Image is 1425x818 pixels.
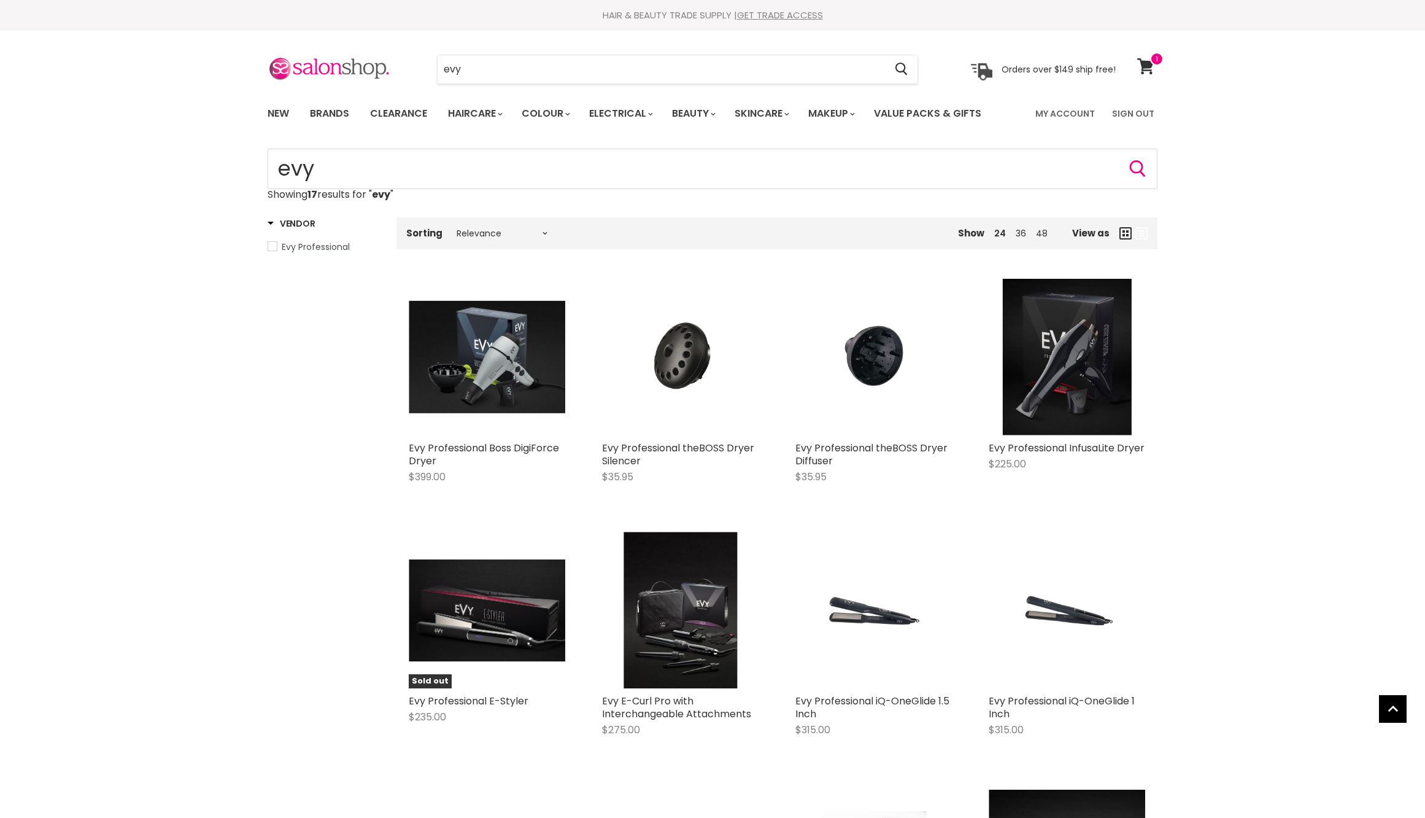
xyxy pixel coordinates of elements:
[361,101,436,127] a: Clearance
[885,55,917,84] button: Search
[1002,279,1131,435] img: Evy Professional InfusaLite Dryer
[795,279,952,435] a: Evy Professional theBOSS Dryer Diffuser
[258,96,1010,131] ul: Main menu
[268,240,381,254] a: Evy Professional
[1016,227,1026,240] a: 36
[602,694,751,721] a: Evy E-Curl Pro with Interchangeable Attachments
[1072,228,1110,238] span: View as
[1036,227,1048,240] a: 48
[799,101,862,127] a: Makeup
[1105,101,1162,127] a: Sign Out
[406,228,442,238] label: Sorting
[624,532,737,688] img: Evy E-Curl Pro with Interchangeable Attachments
[602,441,754,468] a: Evy Professional theBOSS Dryer Silencer
[989,279,1145,435] a: Evy Professional InfusaLite Dryer
[409,559,565,661] img: Evy Professional E-Styler
[795,532,952,688] a: Evy Professional iQ-OneGlide 1.5 Inch
[628,279,733,435] img: Evy Professional theBOSS Dryer Silencer
[602,532,759,688] a: Evy E-Curl Pro with Interchangeable Attachments
[737,9,823,21] a: GET TRADE ACCESS
[372,187,390,201] strong: evy
[268,149,1157,189] form: Product
[1002,63,1116,74] p: Orders over $149 ship free!
[439,101,510,127] a: Haircare
[409,470,446,484] span: $399.00
[663,101,723,127] a: Beauty
[409,710,446,724] span: $235.00
[409,441,559,468] a: Evy Professional Boss DigiForce Dryer
[958,227,984,240] span: Show
[282,241,350,253] span: Evy Professional
[994,227,1006,240] a: 24
[438,55,885,84] input: Search
[602,279,759,435] a: Evy Professional theBOSS Dryer Silencer
[725,101,797,127] a: Skincare
[580,101,660,127] a: Electrical
[301,101,358,127] a: Brands
[1028,101,1102,127] a: My Account
[822,532,926,688] img: Evy Professional iQ-OneGlide 1.5 Inch
[989,457,1026,471] span: $225.00
[989,723,1024,737] span: $315.00
[268,217,315,230] h3: Vendor
[989,694,1135,721] a: Evy Professional iQ-OneGlide 1 Inch
[989,441,1145,455] a: Evy Professional InfusaLite Dryer
[252,96,1173,131] nav: Main
[268,149,1157,189] input: Search
[437,55,918,84] form: Product
[258,101,298,127] a: New
[1128,159,1148,179] button: Search
[795,470,827,484] span: $35.95
[268,189,1157,200] p: Showing results for " "
[822,279,926,435] img: Evy Professional theBOSS Dryer Diffuser
[409,279,565,435] a: Evy Professional Boss DigiForce Dryer
[602,470,633,484] span: $35.95
[795,441,948,468] a: Evy Professional theBOSS Dryer Diffuser
[307,187,317,201] strong: 17
[1015,532,1119,688] img: Evy Professional iQ-OneGlide 1 Inch
[252,9,1173,21] div: HAIR & BEAUTY TRADE SUPPLY |
[989,532,1145,688] a: Evy Professional iQ-OneGlide 1 Inch
[512,101,577,127] a: Colour
[602,723,640,737] span: $275.00
[409,694,528,708] a: Evy Professional E-Styler
[409,674,452,688] span: Sold out
[409,301,565,413] img: Evy Professional Boss DigiForce Dryer
[409,532,565,688] a: Evy Professional E-StylerSold out
[795,694,949,721] a: Evy Professional iQ-OneGlide 1.5 Inch
[795,723,830,737] span: $315.00
[865,101,991,127] a: Value Packs & Gifts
